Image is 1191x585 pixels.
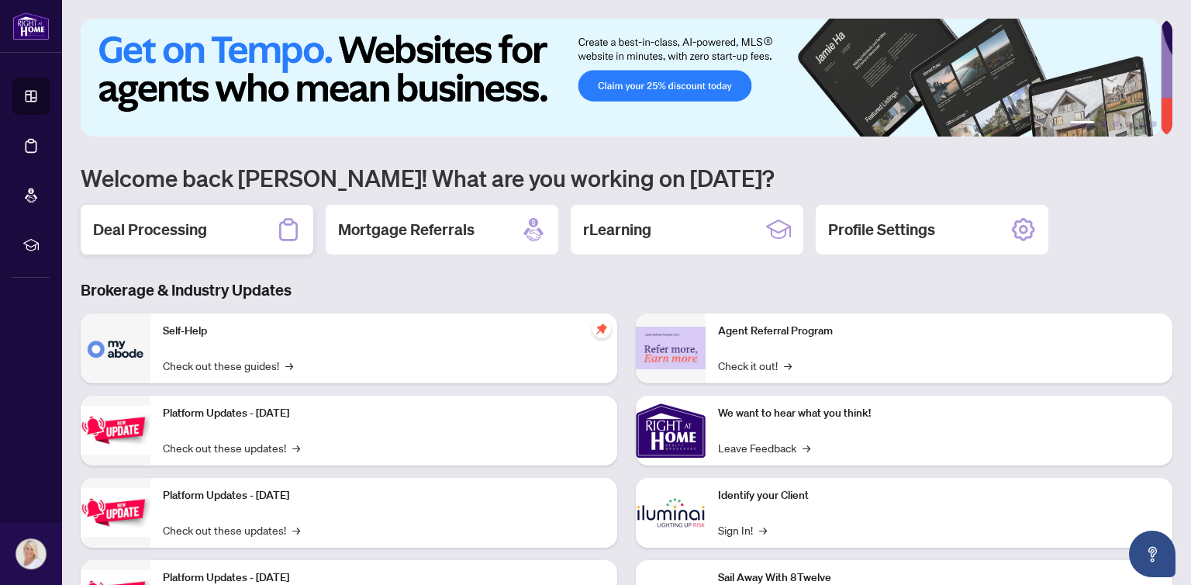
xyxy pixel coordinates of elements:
img: Profile Icon [16,539,46,569]
p: Identify your Client [718,487,1160,504]
p: We want to hear what you think! [718,405,1160,422]
span: → [759,521,767,538]
a: Check out these guides!→ [163,357,293,374]
button: 3 [1113,121,1120,127]
a: Check out these updates!→ [163,521,300,538]
img: Platform Updates - July 21, 2025 [81,406,150,455]
h1: Welcome back [PERSON_NAME]! What are you working on [DATE]? [81,163,1172,192]
h2: Profile Settings [828,219,935,241]
a: Check it out!→ [718,357,792,374]
span: → [292,521,300,538]
img: Platform Updates - July 8, 2025 [81,488,150,537]
span: → [285,357,293,374]
h2: Deal Processing [93,219,207,241]
span: → [292,439,300,456]
a: Leave Feedback→ [718,439,810,456]
img: Slide 0 [81,19,1161,137]
button: 6 [1151,121,1157,127]
img: Self-Help [81,313,150,383]
h2: rLearning [583,219,651,241]
button: 1 [1070,121,1095,127]
span: pushpin [592,320,611,338]
button: 4 [1126,121,1132,127]
p: Platform Updates - [DATE] [163,405,605,422]
p: Self-Help [163,323,605,340]
h3: Brokerage & Industry Updates [81,279,1172,301]
img: We want to hear what you think! [636,396,706,466]
a: Sign In!→ [718,521,767,538]
button: Open asap [1129,531,1175,577]
img: Identify your Client [636,478,706,548]
img: logo [12,12,50,40]
p: Agent Referral Program [718,323,1160,340]
button: 5 [1138,121,1144,127]
h2: Mortgage Referrals [338,219,475,241]
span: → [784,357,792,374]
span: → [803,439,810,456]
button: 2 [1101,121,1107,127]
a: Check out these updates!→ [163,439,300,456]
img: Agent Referral Program [636,327,706,369]
p: Platform Updates - [DATE] [163,487,605,504]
